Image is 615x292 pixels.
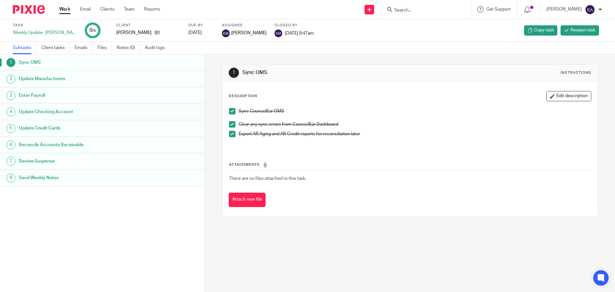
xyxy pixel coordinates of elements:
a: Reports [144,6,160,13]
h1: Update Manufacturers [19,74,139,84]
div: 8 [6,173,15,182]
p: Description [229,94,257,99]
a: Files [97,42,112,54]
label: Due by [188,23,214,28]
div: 6 [6,140,15,149]
p: Export AR Aging and AR Credit reports for reconciliation later [239,131,591,137]
p: [PERSON_NAME] [546,6,582,13]
h1: Update Checking Account [19,107,139,117]
a: Clients [100,6,114,13]
span: Get Support [486,7,511,12]
img: svg%3E [585,4,595,15]
button: Edit description [546,91,591,101]
p: [PERSON_NAME] [116,29,152,36]
a: Reopen task [561,25,599,36]
label: Task [13,23,77,28]
div: Instructions [561,70,591,75]
div: 2 [6,75,15,84]
span: [DATE] 8:47am [285,31,314,35]
div: 1 [229,68,239,78]
div: 8 [89,27,96,34]
a: Audit logs [145,42,169,54]
small: /8 [92,29,96,32]
img: svg%3E [222,29,230,37]
p: Clear any sync errors from CounselEar Dashboard [239,121,591,128]
div: [DATE] [188,29,214,36]
img: Pixie [13,5,45,14]
h1: Send Weekly Notes [19,173,139,183]
h1: Sync OMS [19,58,139,67]
span: There are no files attached to this task. [229,176,306,181]
span: Reopen task [570,27,595,33]
label: Closed by [275,23,314,28]
h1: Reconcile Accounts Receivable [19,140,139,150]
span: [PERSON_NAME] [231,30,266,36]
h1: Sync OMS [242,69,424,76]
label: Assignee [222,23,266,28]
a: Notes (0) [117,42,140,54]
a: Team [124,6,135,13]
div: 3 [6,91,15,100]
span: Attachments [229,163,260,166]
a: Work [59,6,70,13]
label: Client [116,23,180,28]
span: Copy task [534,27,554,33]
div: 4 [6,107,15,116]
a: Subtasks [13,42,37,54]
a: Copy task [524,25,557,36]
div: 1 [6,58,15,67]
h1: Review Suspense [19,156,139,166]
div: 7 [6,157,15,166]
h1: Enter Payroll [19,91,139,100]
a: Emails [75,42,93,54]
button: Attach new file [229,193,266,207]
p: Sync CounselEar OMS [239,108,591,114]
h1: Update Credit Cards [19,123,139,133]
a: Client tasks [41,42,70,54]
div: 5 [6,124,15,133]
input: Search [394,8,451,13]
div: Weekly Update- [PERSON_NAME] [13,29,77,36]
img: svg%3E [275,29,282,37]
a: Email [80,6,91,13]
